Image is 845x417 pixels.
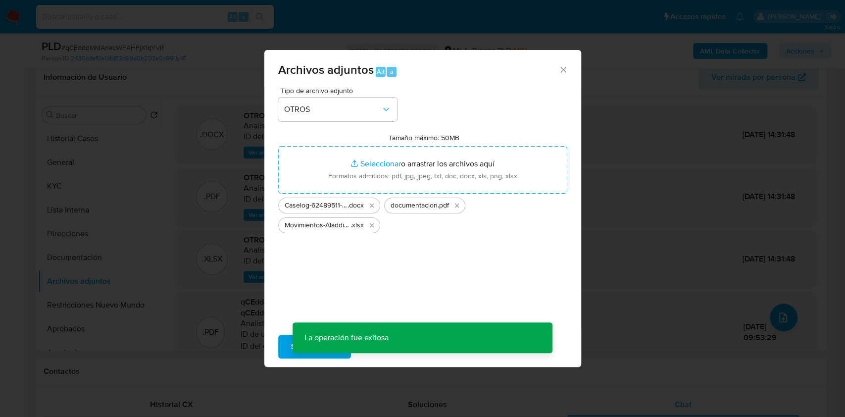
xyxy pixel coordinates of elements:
[391,201,438,210] span: documentacion
[278,194,567,233] ul: Archivos seleccionados
[451,200,463,211] button: Eliminar documentacion.pdf
[350,220,364,230] span: .xlsx
[377,67,385,76] span: Alt
[366,219,378,231] button: Eliminar Movimientos-Aladdin-62489511.xlsx
[438,201,449,210] span: .pdf
[278,335,351,359] button: Subir archivo
[558,65,567,74] button: Cerrar
[368,336,400,358] span: Cancelar
[281,87,399,94] span: Tipo de archivo adjunto
[285,220,350,230] span: Movimientos-Aladdin-62489511
[291,336,338,358] span: Subir archivo
[390,67,394,76] span: a
[284,104,381,114] span: OTROS
[366,200,378,211] button: Eliminar Caselog-62489511- NO ROI.docx
[293,322,400,353] p: La operación fue exitosa
[389,133,459,142] label: Tamaño máximo: 50MB
[285,201,348,210] span: Caselog-62489511- NO ROI
[348,201,364,210] span: .docx
[278,61,374,78] span: Archivos adjuntos
[278,98,397,121] button: OTROS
